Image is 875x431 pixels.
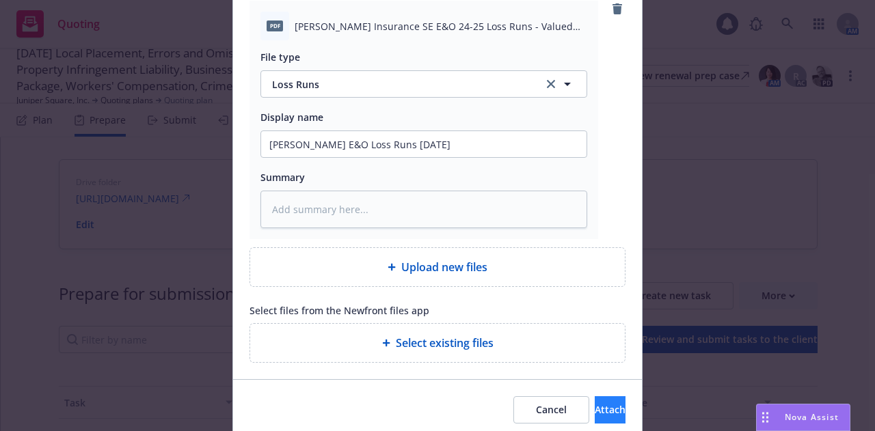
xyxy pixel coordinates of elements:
[757,404,774,430] div: Drag to move
[543,76,559,92] a: clear selection
[595,396,625,423] button: Attach
[272,77,530,92] span: Loss Runs
[260,111,323,124] span: Display name
[250,303,625,318] span: Select files from the Newfront files app
[267,20,283,31] span: pdf
[513,396,589,423] button: Cancel
[261,131,587,157] input: Add display name here...
[250,323,625,363] div: Select existing files
[595,403,625,416] span: Attach
[260,70,587,98] button: Loss Runsclear selection
[250,247,625,287] div: Upload new files
[756,404,850,431] button: Nova Assist
[260,171,305,184] span: Summary
[396,335,494,351] span: Select existing files
[785,411,839,423] span: Nova Assist
[295,19,587,33] span: [PERSON_NAME] Insurance SE E&O 24-25 Loss Runs - Valued [DATE].pdf
[260,51,300,64] span: File type
[536,403,567,416] span: Cancel
[609,1,625,17] a: remove
[401,259,487,275] span: Upload new files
